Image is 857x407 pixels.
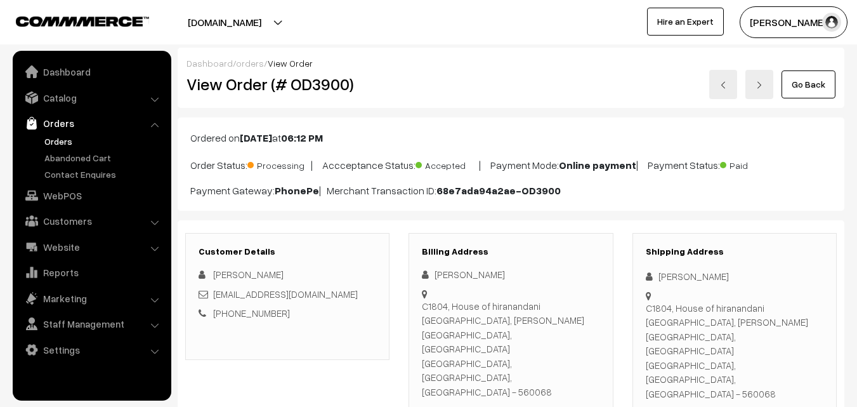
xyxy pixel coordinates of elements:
span: View Order [268,58,313,69]
img: right-arrow.png [756,81,763,89]
h3: Shipping Address [646,246,823,257]
img: user [822,13,841,32]
button: [PERSON_NAME] [740,6,847,38]
b: 68e7ada94a2ae-OD3900 [436,184,561,197]
a: Dashboard [16,60,167,83]
img: left-arrow.png [719,81,727,89]
div: / / [186,57,835,70]
span: Paid [720,156,783,172]
b: Online payment [559,159,636,171]
a: Hire an Expert [647,8,724,36]
a: Customers [16,210,167,232]
div: [PERSON_NAME] [422,267,599,282]
a: Orders [41,135,167,148]
div: C1804, House of hiranandani [GEOGRAPHIC_DATA], [PERSON_NAME][GEOGRAPHIC_DATA],[GEOGRAPHIC_DATA] [... [646,301,823,401]
h3: Customer Details [199,246,376,257]
div: C1804, House of hiranandani [GEOGRAPHIC_DATA], [PERSON_NAME][GEOGRAPHIC_DATA],[GEOGRAPHIC_DATA] [... [422,299,599,399]
p: Order Status: | Accceptance Status: | Payment Mode: | Payment Status: [190,156,832,173]
a: Go Back [782,70,835,98]
h3: Billing Address [422,246,599,257]
button: [DOMAIN_NAME] [143,6,306,38]
b: 06:12 PM [281,131,323,144]
a: [EMAIL_ADDRESS][DOMAIN_NAME] [213,288,358,300]
span: Accepted [415,156,479,172]
a: COMMMERCE [16,13,127,28]
span: Processing [247,156,311,172]
a: Marketing [16,287,167,310]
a: Orders [16,112,167,135]
a: Contact Enquires [41,168,167,181]
a: Website [16,236,167,258]
span: [PERSON_NAME] [213,269,284,280]
p: Ordered on at [190,130,832,145]
a: Settings [16,338,167,361]
b: [DATE] [240,131,272,144]
a: WebPOS [16,184,167,207]
a: Abandoned Cart [41,151,167,164]
a: Staff Management [16,312,167,335]
img: COMMMERCE [16,17,149,26]
p: Payment Gateway: | Merchant Transaction ID: [190,183,832,198]
b: PhonePe [275,184,319,197]
h2: View Order (# OD3900) [186,74,390,94]
a: orders [236,58,264,69]
a: Catalog [16,86,167,109]
a: [PHONE_NUMBER] [213,307,290,319]
a: Dashboard [186,58,233,69]
a: Reports [16,261,167,284]
div: [PERSON_NAME] [646,269,823,284]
